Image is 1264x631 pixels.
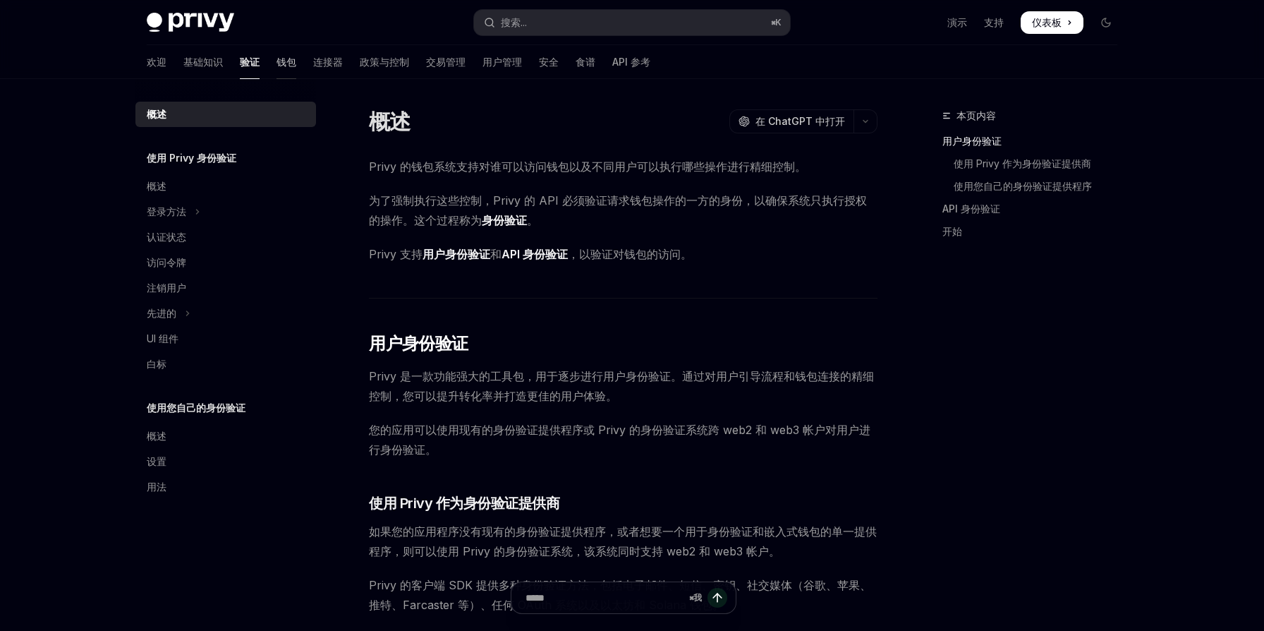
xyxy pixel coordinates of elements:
font: Privy 的客户端 SDK 提供多种身份验证方法，包括电子邮件、短信、密钥、社交媒体（谷歌、苹果、推特、Farcaster 等）、任何 OAuth 系统以及以太坊和 Solana 钱包。 [369,578,871,612]
a: 设置 [135,449,316,474]
font: 用户身份验证 [369,333,468,354]
font: 支持 [984,16,1004,28]
font: 概述 [147,180,166,192]
font: 设置 [147,455,166,467]
a: 欢迎 [147,45,166,79]
font: 欢迎 [147,56,166,68]
a: 交易管理 [426,45,466,79]
font: Privy 的钱包系统支持对谁可以访问钱包以及不同用户可以执行哪些操作进行精细控制。 [369,160,806,174]
font: 钱包 [276,56,296,68]
font: 连接器 [313,56,343,68]
font: 交易管理 [426,56,466,68]
font: 概述 [147,430,166,442]
a: 食谱 [576,45,595,79]
a: 用户身份验证 [942,130,1129,152]
a: 白标 [135,351,316,377]
font: 如果您的应用程序没有现有的身份验证提供程序，或者想要一个用于身份验证和嵌入式钱包的单一提供程序，则可以使用 Privy 的身份验证系统，该系统同时支持 web2 和 web3 帐户。 [369,524,877,558]
font: 使用您自己的身份验证 [147,402,245,414]
font: 概述 [369,109,411,134]
button: 切换暗模式 [1095,11,1117,34]
a: 基础知识 [183,45,223,79]
font: ，以验证对钱包的访问。 [568,247,692,261]
font: 注销用户 [147,282,186,294]
a: 使用您自己的身份验证提供程序 [942,175,1129,198]
font: 为了强制执行这些控制，Privy 的 API 必须验证请求钱包操作的一方的身份，以确保系统只执行授权的操作。这个过程称为 [369,193,867,227]
font: 搜索... [501,16,527,28]
button: 切换登录方法部分 [135,199,316,224]
a: API 身份验证 [942,198,1129,220]
font: 用户管理 [482,56,522,68]
button: 打开搜索 [474,10,790,35]
a: 概述 [135,174,316,199]
a: 使用 Privy 作为身份验证提供商 [942,152,1129,175]
font: 开始 [942,225,962,237]
a: 注销用户 [135,275,316,301]
font: 您的应用可以使用现有的身份验证提供程序或 Privy 的身份验证系统跨 web2 和 web3 帐户对用户进行身份验证。 [369,423,870,457]
font: API 身份验证 [502,247,568,261]
font: 演示 [947,16,967,28]
font: 。 [527,213,538,227]
font: 用法 [147,481,166,493]
font: 安全 [539,56,559,68]
a: 钱包 [276,45,296,79]
font: Privy 是一款功能强大的工具包，用于逐步进行用户身份验证。通过对用户引导流程和钱包连接的精细控制，您可以提升转化率并打造更佳的用户体验。 [369,369,874,403]
a: 仪表板 [1021,11,1083,34]
font: API 身份验证 [942,203,1000,215]
font: 先进的 [147,307,176,319]
font: 政策与控制 [360,56,409,68]
font: UI 组件 [147,332,178,344]
font: 使用 Privy 作为身份验证提供商 [369,495,559,512]
font: 食谱 [576,56,595,68]
input: 提问... [525,582,683,613]
a: UI 组件 [135,326,316,351]
a: 概述 [135,423,316,449]
font: 认证状态 [147,231,186,243]
font: 本页内容 [956,109,996,121]
font: Privy 支持 [369,247,423,261]
a: 连接器 [313,45,343,79]
font: 概述 [147,108,166,120]
a: 用法 [135,474,316,500]
font: 仪表板 [1032,16,1062,28]
a: 支持 [984,16,1004,30]
font: 身份验证 [482,213,527,227]
font: 用户身份验证 [423,247,490,261]
a: 访问令牌 [135,250,316,275]
a: 用户管理 [482,45,522,79]
img: 深色标志 [147,13,234,32]
a: API 参考 [612,45,650,79]
font: API 参考 [612,56,650,68]
button: 切换高级部分 [135,301,316,326]
a: 演示 [947,16,967,30]
button: 在 ChatGPT 中打开 [729,109,853,133]
font: 验证 [240,56,260,68]
font: 访问令牌 [147,256,186,268]
a: 安全 [539,45,559,79]
font: 白标 [147,358,166,370]
font: 使用您自己的身份验证提供程序 [954,180,1092,192]
a: 概述 [135,102,316,127]
font: 登录方法 [147,205,186,217]
a: 认证状态 [135,224,316,250]
a: 开始 [942,220,1129,243]
button: 发送消息 [707,588,727,608]
font: 使用 Privy 身份验证 [147,152,236,164]
font: 使用 Privy 作为身份验证提供商 [954,157,1091,169]
font: 和 [490,247,502,261]
a: 政策与控制 [360,45,409,79]
a: 验证 [240,45,260,79]
font: ⌘ [771,17,775,28]
font: 基础知识 [183,56,223,68]
font: 用户身份验证 [942,135,1002,147]
font: K [775,17,782,28]
font: 在 ChatGPT 中打开 [755,115,845,127]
